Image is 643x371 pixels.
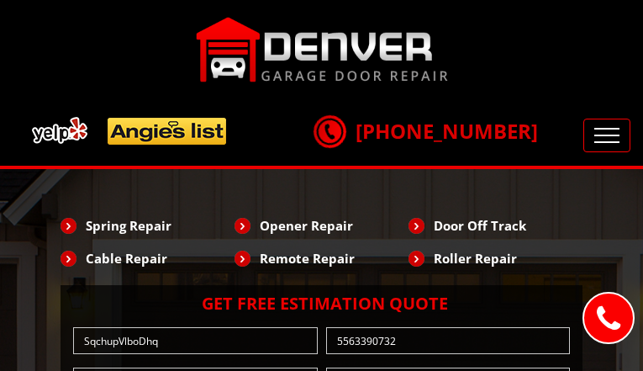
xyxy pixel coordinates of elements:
h2: Get Free Estimation Quote [69,294,574,314]
li: Roller Repair [408,244,582,273]
li: Spring Repair [61,211,235,240]
input: Phone [326,327,571,354]
a: [PHONE_NUMBER] [314,117,538,145]
img: call.png [308,110,350,152]
button: Toggle navigation [583,119,630,152]
li: Opener Repair [235,211,408,240]
img: add.png [25,110,234,151]
li: Cable Repair [61,244,235,273]
img: Denver.png [196,17,448,82]
li: Remote Repair [235,244,408,273]
li: Door Off Track [408,211,582,240]
input: Name [73,327,318,354]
